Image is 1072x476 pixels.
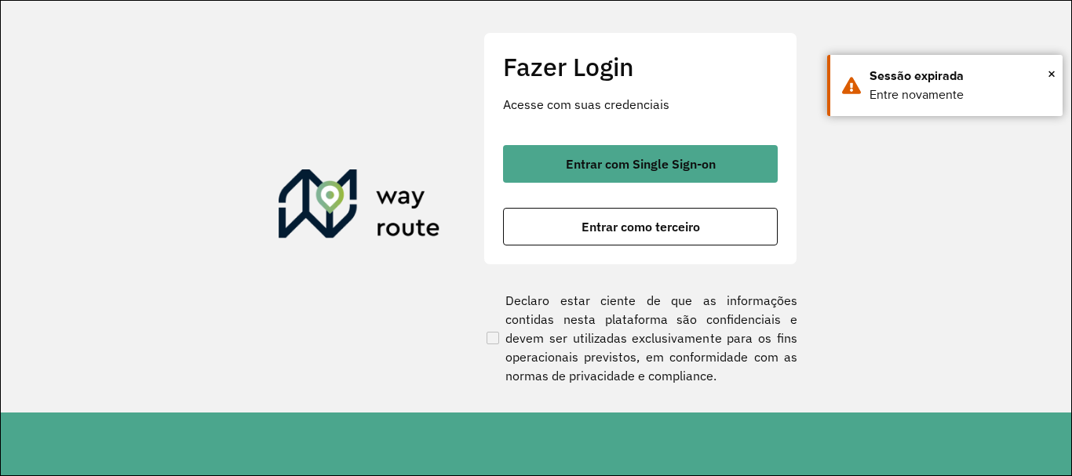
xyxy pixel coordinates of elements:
span: Entrar com Single Sign-on [566,158,716,170]
h2: Fazer Login [503,52,778,82]
div: Entre novamente [870,85,1051,104]
span: × [1048,62,1056,85]
button: button [503,145,778,183]
button: button [503,208,778,245]
img: Roteirizador AmbevTech [279,169,440,245]
button: Close [1048,62,1056,85]
p: Acesse com suas credenciais [503,95,778,114]
label: Declaro estar ciente de que as informações contidas nesta plataforma são confidenciais e devem se... [483,291,797,385]
div: Sessão expirada [870,67,1051,85]
span: Entrar como terceiro [582,220,700,233]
